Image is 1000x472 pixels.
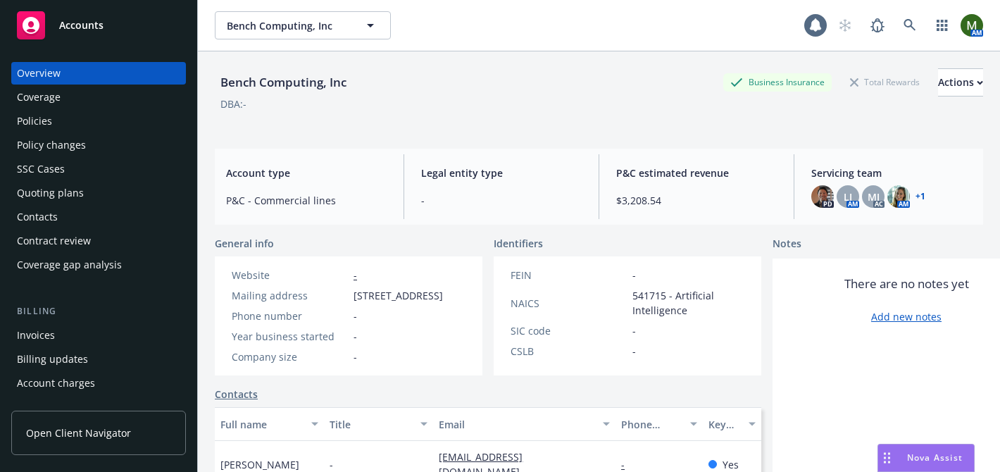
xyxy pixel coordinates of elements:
[632,323,636,338] span: -
[11,254,186,276] a: Coverage gap analysis
[421,193,582,208] span: -
[511,268,627,282] div: FEIN
[17,182,84,204] div: Quoting plans
[632,288,744,318] span: 541715 - Artificial Intelligence
[871,309,942,324] a: Add new notes
[915,192,925,201] a: +1
[863,11,892,39] a: Report a Bug
[723,457,739,472] span: Yes
[621,458,636,471] a: -
[632,344,636,359] span: -
[961,14,983,37] img: photo
[226,193,387,208] span: P&C - Commercial lines
[877,444,975,472] button: Nova Assist
[215,387,258,402] a: Contacts
[811,185,834,208] img: photo
[433,407,615,441] button: Email
[511,344,627,359] div: CSLB
[232,349,348,364] div: Company size
[632,268,636,282] span: -
[938,68,983,97] button: Actions
[220,97,246,111] div: DBA: -
[887,185,910,208] img: photo
[17,230,91,252] div: Contract review
[17,324,55,347] div: Invoices
[11,86,186,108] a: Coverage
[17,348,88,371] div: Billing updates
[831,11,859,39] a: Start snowing
[17,86,61,108] div: Coverage
[615,407,703,441] button: Phone number
[616,193,777,208] span: $3,208.54
[11,158,186,180] a: SSC Cases
[616,166,777,180] span: P&C estimated revenue
[17,396,99,418] div: Installment plans
[811,166,972,180] span: Servicing team
[330,417,412,432] div: Title
[215,407,324,441] button: Full name
[843,73,927,91] div: Total Rewards
[215,73,352,92] div: Bench Computing, Inc
[723,73,832,91] div: Business Insurance
[11,62,186,85] a: Overview
[896,11,924,39] a: Search
[220,417,303,432] div: Full name
[232,329,348,344] div: Year business started
[227,18,349,33] span: Bench Computing, Inc
[59,20,104,31] span: Accounts
[354,329,357,344] span: -
[17,110,52,132] div: Policies
[330,457,333,472] span: -
[232,309,348,323] div: Phone number
[11,230,186,252] a: Contract review
[354,309,357,323] span: -
[11,206,186,228] a: Contacts
[17,206,58,228] div: Contacts
[215,236,274,251] span: General info
[26,426,131,440] span: Open Client Navigator
[354,349,357,364] span: -
[11,372,186,395] a: Account charges
[421,166,582,180] span: Legal entity type
[226,166,387,180] span: Account type
[938,69,983,96] div: Actions
[354,288,443,303] span: [STREET_ADDRESS]
[511,323,627,338] div: SIC code
[439,417,594,432] div: Email
[324,407,433,441] button: Title
[11,324,186,347] a: Invoices
[928,11,956,39] a: Switch app
[354,268,357,282] a: -
[708,417,740,432] div: Key contact
[511,296,627,311] div: NAICS
[703,407,761,441] button: Key contact
[17,254,122,276] div: Coverage gap analysis
[11,134,186,156] a: Policy changes
[232,268,348,282] div: Website
[11,182,186,204] a: Quoting plans
[17,372,95,395] div: Account charges
[17,134,86,156] div: Policy changes
[844,275,969,292] span: There are no notes yet
[11,396,186,418] a: Installment plans
[844,190,852,204] span: LI
[11,348,186,371] a: Billing updates
[17,62,61,85] div: Overview
[11,304,186,318] div: Billing
[11,6,186,45] a: Accounts
[494,236,543,251] span: Identifiers
[868,190,880,204] span: MJ
[773,236,801,253] span: Notes
[220,457,299,472] span: [PERSON_NAME]
[215,11,391,39] button: Bench Computing, Inc
[232,288,348,303] div: Mailing address
[11,110,186,132] a: Policies
[907,452,963,464] span: Nova Assist
[17,158,65,180] div: SSC Cases
[878,445,896,471] div: Drag to move
[621,417,682,432] div: Phone number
